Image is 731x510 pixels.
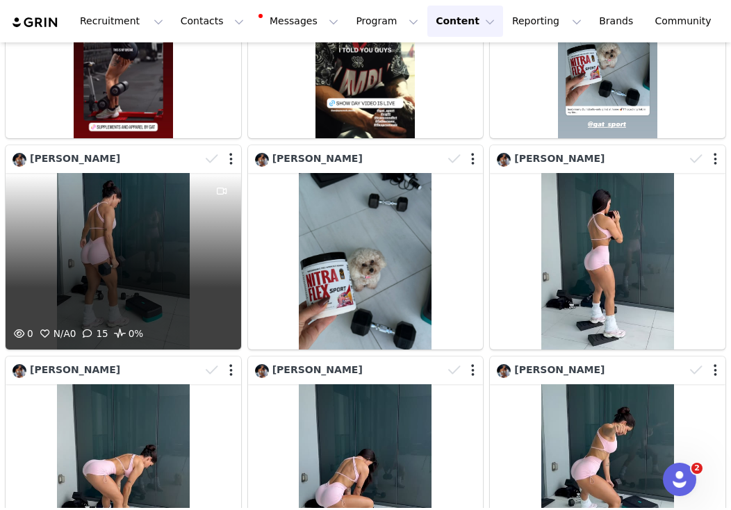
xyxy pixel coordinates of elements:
img: 38cb8a03-de25-436f-b3cf-dc87a56d2a1e.jpg [255,153,269,167]
span: [PERSON_NAME] [272,153,363,164]
button: Recruitment [72,6,172,37]
span: [PERSON_NAME] [30,364,120,375]
span: [PERSON_NAME] [514,364,605,375]
img: 38cb8a03-de25-436f-b3cf-dc87a56d2a1e.jpg [255,364,269,378]
iframe: Intercom live chat [663,463,696,496]
span: 0 [10,328,33,339]
button: Contacts [172,6,252,37]
button: Content [427,6,503,37]
span: 0 [37,328,76,339]
button: Reporting [504,6,590,37]
img: 38cb8a03-de25-436f-b3cf-dc87a56d2a1e.jpg [13,364,26,378]
a: Community [647,6,726,37]
img: 38cb8a03-de25-436f-b3cf-dc87a56d2a1e.jpg [13,153,26,167]
span: [PERSON_NAME] [30,153,120,164]
span: 15 [79,328,108,339]
span: 2 [691,463,703,474]
img: 38cb8a03-de25-436f-b3cf-dc87a56d2a1e.jpg [497,153,511,167]
a: Brands [591,6,646,37]
span: [PERSON_NAME] [272,364,363,375]
button: Program [347,6,427,37]
img: 38cb8a03-de25-436f-b3cf-dc87a56d2a1e.jpg [497,364,511,378]
img: grin logo [11,16,60,29]
button: Messages [253,6,347,37]
span: [PERSON_NAME] [514,153,605,164]
span: N/A [37,328,70,339]
span: 0% [112,326,144,343]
